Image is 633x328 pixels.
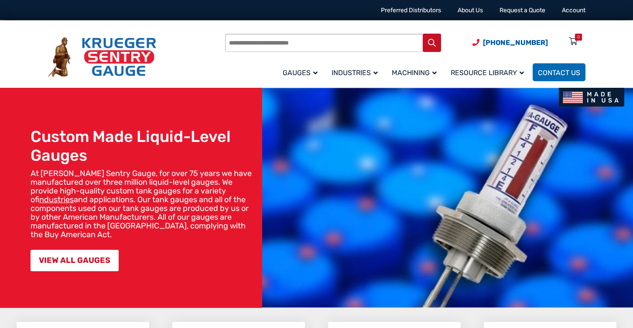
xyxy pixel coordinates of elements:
[562,7,585,14] a: Account
[533,63,585,81] a: Contact Us
[538,69,580,77] span: Contact Us
[387,62,445,83] a: Machining
[500,7,545,14] a: Request a Quote
[577,34,580,41] div: 0
[559,88,624,107] img: Made In USA
[392,69,437,77] span: Machining
[31,169,258,239] p: At [PERSON_NAME] Sentry Gauge, for over 75 years we have manufactured over three million liquid-l...
[381,7,441,14] a: Preferred Distributors
[262,88,633,308] img: bg_hero_bannerksentry
[326,62,387,83] a: Industries
[472,37,548,48] a: Phone Number (920) 434-8860
[31,250,119,271] a: VIEW ALL GAUGES
[458,7,483,14] a: About Us
[332,69,378,77] span: Industries
[39,195,74,204] a: industries
[283,69,318,77] span: Gauges
[483,38,548,47] span: [PHONE_NUMBER]
[48,37,156,77] img: Krueger Sentry Gauge
[451,69,524,77] span: Resource Library
[31,127,258,165] h1: Custom Made Liquid-Level Gauges
[445,62,533,83] a: Resource Library
[277,62,326,83] a: Gauges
